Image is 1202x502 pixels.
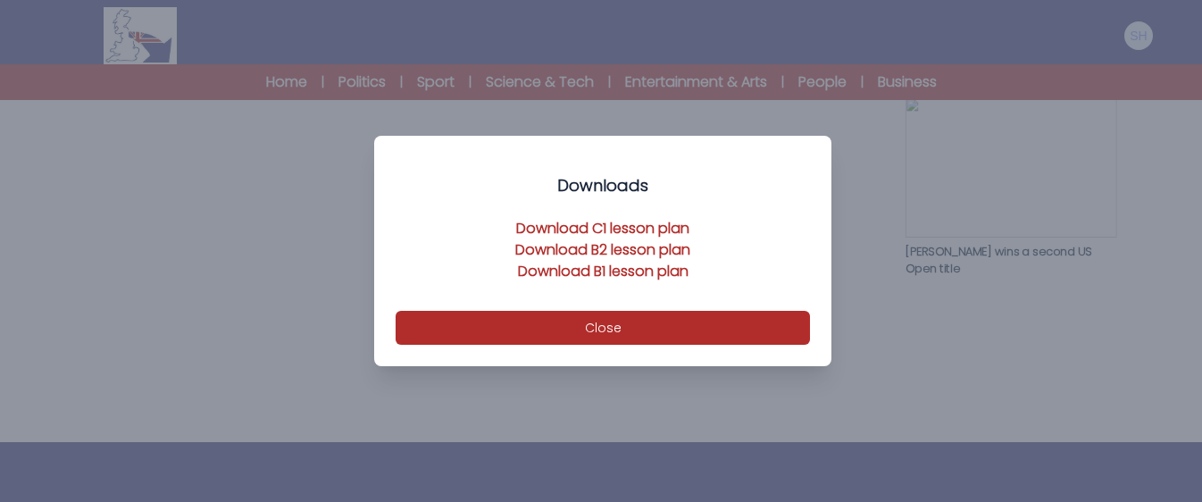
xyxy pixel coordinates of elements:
[518,261,689,281] a: Download B1 lesson plan
[396,317,810,338] a: Close
[516,218,689,238] a: Download C1 lesson plan
[396,311,810,345] button: Close
[396,175,810,197] h3: Downloads
[515,239,690,260] a: Download B2 lesson plan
